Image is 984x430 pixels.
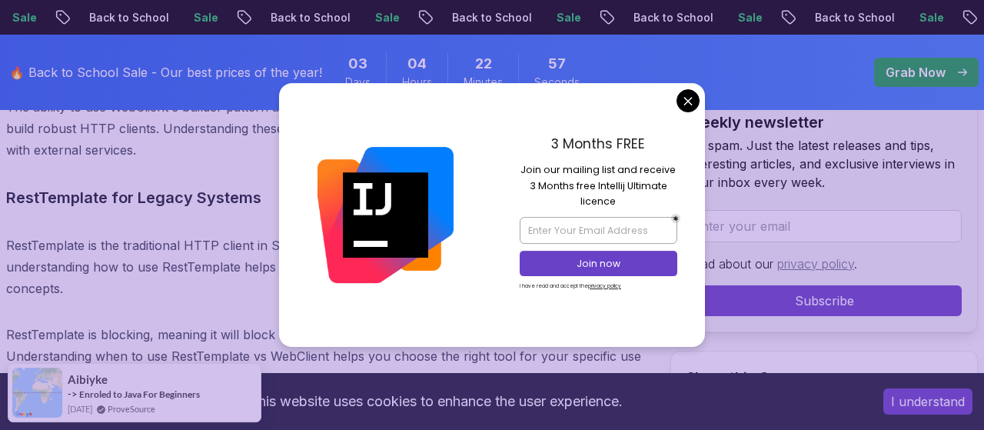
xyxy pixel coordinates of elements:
p: Back to School [560,10,664,25]
p: Grab Now [886,63,946,82]
p: 🔥 Back to School Sale - Our best prices of the year! [9,63,322,82]
span: Seconds [534,75,580,90]
button: Accept cookies [883,388,972,415]
span: 22 Minutes [475,53,492,75]
a: privacy policy [777,256,854,272]
a: Enroled to Java For Beginners [79,388,200,400]
h2: Weekly newsletter [686,112,962,133]
p: Sale [846,10,895,25]
span: Hours [402,75,432,90]
p: Sale [483,10,532,25]
span: -> [68,388,78,400]
p: Back to School [378,10,483,25]
img: provesource social proof notification image [12,368,62,418]
p: RestTemplate is blocking, meaning it will block the current thread while waiting for a response. ... [6,324,646,388]
p: Back to School [15,10,120,25]
p: Sale [301,10,351,25]
span: 3 Days [348,53,367,75]
span: 4 Hours [407,53,427,75]
p: The ability to use WebClient's builder pattern and configure timeouts, retries, and error handlin... [6,96,646,161]
span: Minutes [464,75,503,90]
p: Read about our . [686,255,962,273]
input: Enter your email [686,210,962,242]
button: Subscribe [686,285,962,316]
p: Sale [664,10,713,25]
p: Back to School [741,10,846,25]
h2: Share this Course [686,367,962,388]
span: Days [345,75,371,90]
span: 57 Seconds [548,53,566,75]
p: No spam. Just the latest releases and tips, interesting articles, and exclusive interviews in you... [686,136,962,192]
p: Sale [120,10,169,25]
p: RestTemplate is the traditional HTTP client in Spring Boot. While it's being phased out in favor ... [6,235,646,299]
span: [DATE] [68,402,92,415]
p: Back to School [197,10,301,25]
a: ProveSource [108,404,155,414]
h3: RestTemplate for Legacy Systems [6,185,646,210]
span: Aibiyke [68,373,108,386]
div: This website uses cookies to enhance the user experience. [12,385,860,418]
